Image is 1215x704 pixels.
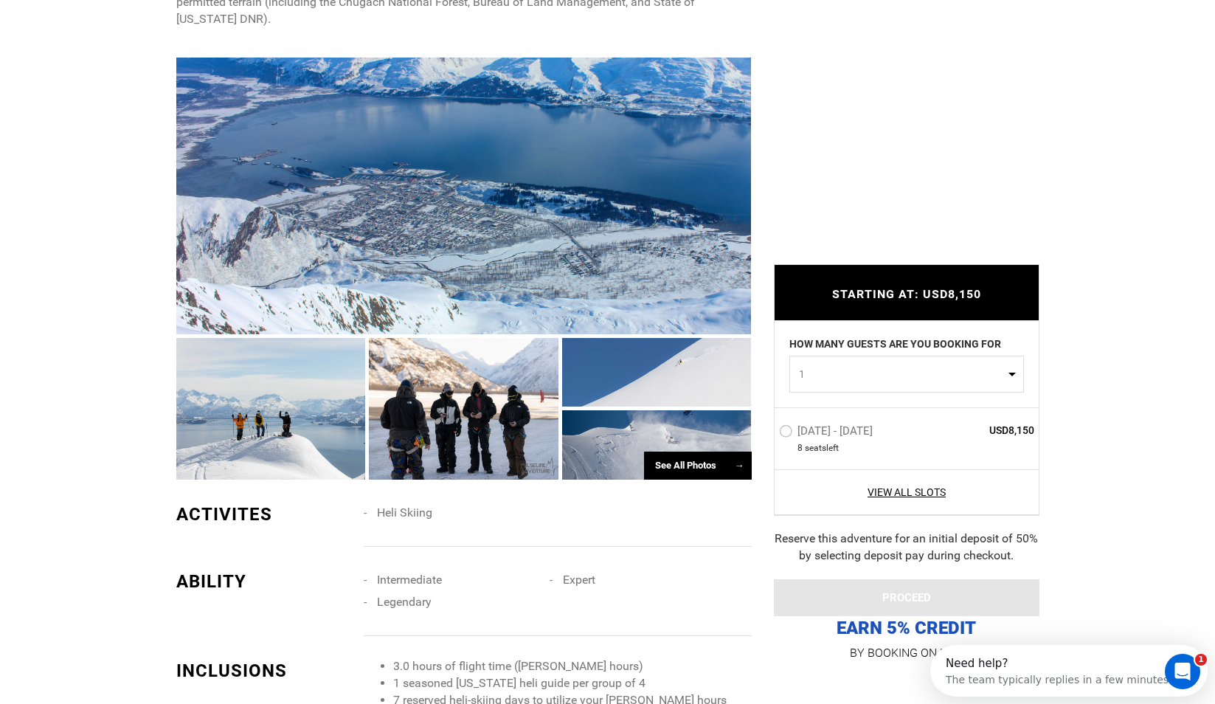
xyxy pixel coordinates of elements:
div: The team typically replies in a few minutes. [15,24,242,40]
span: 1 [1195,654,1207,666]
p: BY BOOKING ON HELI [774,643,1039,663]
span: 8 [797,442,803,455]
span: USD8,150 [928,423,1035,438]
iframe: Intercom live chat [1165,654,1200,689]
div: See All Photos [644,452,752,480]
span: → [735,460,744,471]
span: STARTING AT: USD8,150 [832,288,981,302]
button: PROCEED [774,579,1039,616]
span: Heli Skiing [377,505,432,520]
span: 1 [799,367,1005,382]
div: INCLUSIONS [176,658,353,683]
label: [DATE] - [DATE] [779,424,876,442]
span: Expert [563,573,595,587]
span: seat left [805,442,839,455]
div: ABILITY [176,569,353,594]
div: Need help? [15,13,242,24]
label: HOW MANY GUESTS ARE YOU BOOKING FOR [789,337,1001,356]
a: View All Slots [779,485,1035,500]
li: 1 seasoned [US_STATE] heli guide per group of 4 [393,675,751,692]
span: Legendary [377,595,432,609]
div: ACTIVITES [176,502,353,527]
div: Reserve this adventure for an initial deposit of 50% by selecting deposit pay during checkout. [774,531,1039,565]
div: Open Intercom Messenger [6,6,285,46]
button: 1 [789,356,1024,393]
span: Intermediate [377,573,442,587]
li: 3.0 hours of flight time ([PERSON_NAME] hours) [393,658,751,675]
span: s [822,442,826,455]
iframe: Intercom live chat discovery launcher [930,645,1208,697]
